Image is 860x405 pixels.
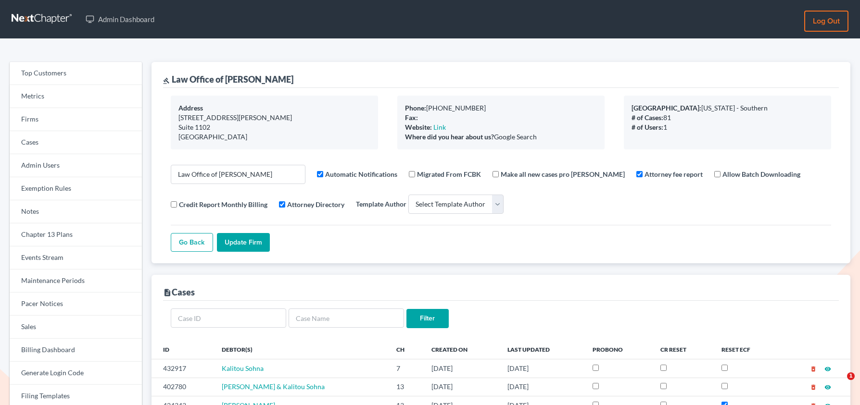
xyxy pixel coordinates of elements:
label: Migrated From FCBK [417,169,481,179]
a: Metrics [10,85,142,108]
b: Where did you hear about us? [405,133,494,141]
label: Template Author [356,199,406,209]
a: [PERSON_NAME] & Kalitou Sohna [222,382,325,391]
label: Attorney fee report [645,169,703,179]
td: [DATE] [424,359,500,378]
label: Attorney Directory [287,199,344,209]
div: Google Search [405,132,597,142]
th: ProBono [585,340,652,359]
a: Generate Login Code [10,362,142,385]
a: Log out [804,11,848,32]
a: Events Stream [10,246,142,270]
a: Pacer Notices [10,293,142,316]
b: # of Cases: [632,113,663,122]
i: delete_forever [810,384,817,391]
div: [US_STATE] - Southern [632,103,823,113]
i: gavel [163,77,170,84]
b: Fax: [405,113,418,122]
a: Top Customers [10,62,142,85]
i: description [163,288,172,297]
iframe: Intercom live chat [827,372,850,395]
div: [GEOGRAPHIC_DATA] [178,132,370,142]
input: Case ID [171,308,286,328]
th: Debtor(s) [214,340,389,359]
b: Phone: [405,104,426,112]
b: [GEOGRAPHIC_DATA]: [632,104,701,112]
th: Ch [389,340,423,359]
a: Notes [10,200,142,223]
div: Cases [163,286,195,298]
td: 13 [389,378,423,396]
a: Billing Dashboard [10,339,142,362]
a: Maintenance Periods [10,270,142,293]
b: # of Users: [632,123,663,131]
label: Allow Batch Downloading [722,169,800,179]
div: [PHONE_NUMBER] [405,103,597,113]
a: Admin Users [10,154,142,177]
div: Law Office of [PERSON_NAME] [163,74,293,85]
b: Website: [405,123,432,131]
a: Link [433,123,446,131]
label: Automatic Notifications [325,169,397,179]
a: Admin Dashboard [81,11,159,28]
div: Suite 1102 [178,123,370,132]
div: [STREET_ADDRESS][PERSON_NAME] [178,113,370,123]
a: Exemption Rules [10,177,142,200]
i: visibility [824,366,831,372]
th: Created On [424,340,500,359]
td: 432917 [152,359,214,378]
label: Make all new cases pro [PERSON_NAME] [501,169,625,179]
th: Reset ECF [714,340,779,359]
a: delete_forever [810,364,817,372]
a: Kalitou Sohna [222,364,264,372]
th: Last Updated [500,340,585,359]
a: Firms [10,108,142,131]
a: Chapter 13 Plans [10,223,142,246]
a: visibility [824,364,831,372]
div: 81 [632,113,823,123]
td: [DATE] [424,378,500,396]
th: CR Reset [653,340,714,359]
span: 1 [847,372,855,380]
input: Filter [406,309,449,328]
label: Credit Report Monthly Billing [179,199,267,209]
input: Update Firm [217,233,270,252]
div: 1 [632,123,823,132]
th: ID [152,340,214,359]
td: 402780 [152,378,214,396]
td: [DATE] [500,378,585,396]
td: [DATE] [500,359,585,378]
a: Sales [10,316,142,339]
a: visibility [824,382,831,391]
a: delete_forever [810,382,817,391]
input: Case Name [289,308,404,328]
a: Go Back [171,233,213,252]
b: Address [178,104,203,112]
i: delete_forever [810,366,817,372]
td: 7 [389,359,423,378]
a: Cases [10,131,142,154]
i: visibility [824,384,831,391]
